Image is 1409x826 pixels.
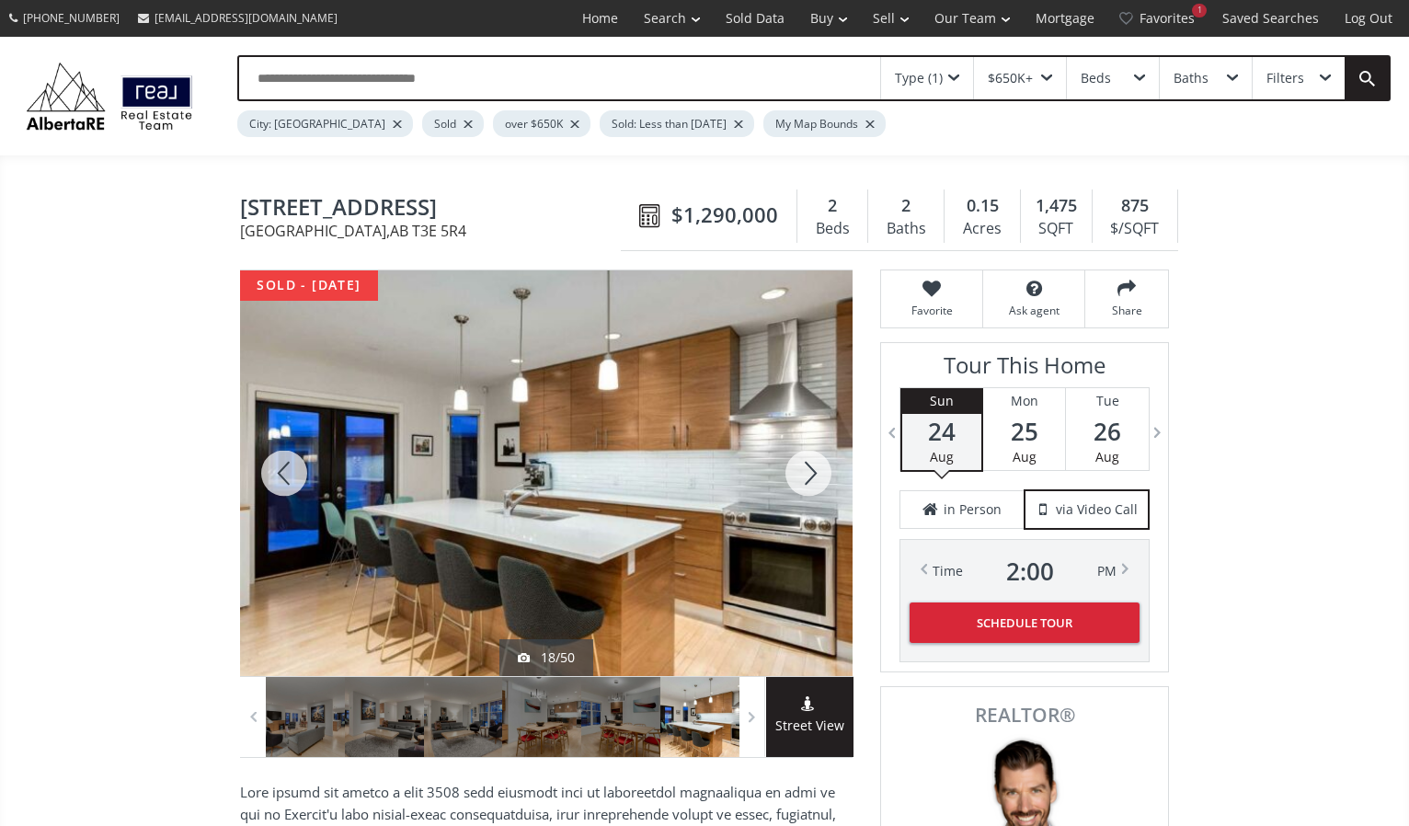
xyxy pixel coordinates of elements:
div: over $650K [493,110,590,137]
span: Ask agent [992,303,1075,318]
div: Baths [1174,72,1209,85]
span: 6528 Lombardy Crescent SW [240,195,630,224]
span: in Person [944,500,1002,519]
span: 2 : 00 [1006,558,1054,584]
span: Aug [1095,448,1119,465]
button: Schedule Tour [910,602,1140,643]
div: Tue [1066,388,1149,414]
span: 25 [983,419,1065,444]
span: $1,290,000 [671,201,778,229]
div: Beds [1081,72,1111,85]
span: 1,475 [1036,194,1077,218]
span: [GEOGRAPHIC_DATA] , AB T3E 5R4 [240,224,630,238]
div: Mon [983,388,1065,414]
span: 26 [1066,419,1149,444]
span: Favorite [890,303,973,318]
div: Beds [807,215,858,243]
div: 0.15 [954,194,1010,218]
span: 24 [902,419,981,444]
div: $650K+ [988,72,1033,85]
h3: Tour This Home [899,352,1150,387]
a: [EMAIL_ADDRESS][DOMAIN_NAME] [129,1,347,35]
span: Street View [766,716,853,737]
div: Type (1) [895,72,943,85]
div: My Map Bounds [763,110,886,137]
span: REALTOR® [901,706,1148,725]
div: $/SQFT [1102,215,1168,243]
div: Acres [954,215,1010,243]
div: Sold: Less than [DATE] [600,110,754,137]
span: via Video Call [1056,500,1138,519]
span: [PHONE_NUMBER] [23,10,120,26]
div: Sold [422,110,484,137]
div: 18/50 [518,648,575,667]
div: SQFT [1030,215,1083,243]
span: Share [1094,303,1159,318]
div: 1 [1192,4,1207,17]
div: 6528 Lombardy Crescent SW Calgary, AB T3E 5R4 - Photo 18 of 50 [240,270,853,676]
div: 875 [1102,194,1168,218]
img: Logo [18,58,200,133]
div: City: [GEOGRAPHIC_DATA] [237,110,413,137]
span: [EMAIL_ADDRESS][DOMAIN_NAME] [155,10,338,26]
div: Time PM [933,558,1117,584]
span: Aug [1013,448,1037,465]
span: Aug [930,448,954,465]
div: 2 [807,194,858,218]
div: Sun [902,388,981,414]
div: Filters [1266,72,1304,85]
div: sold - [DATE] [240,270,378,301]
div: 2 [877,194,934,218]
div: Baths [877,215,934,243]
